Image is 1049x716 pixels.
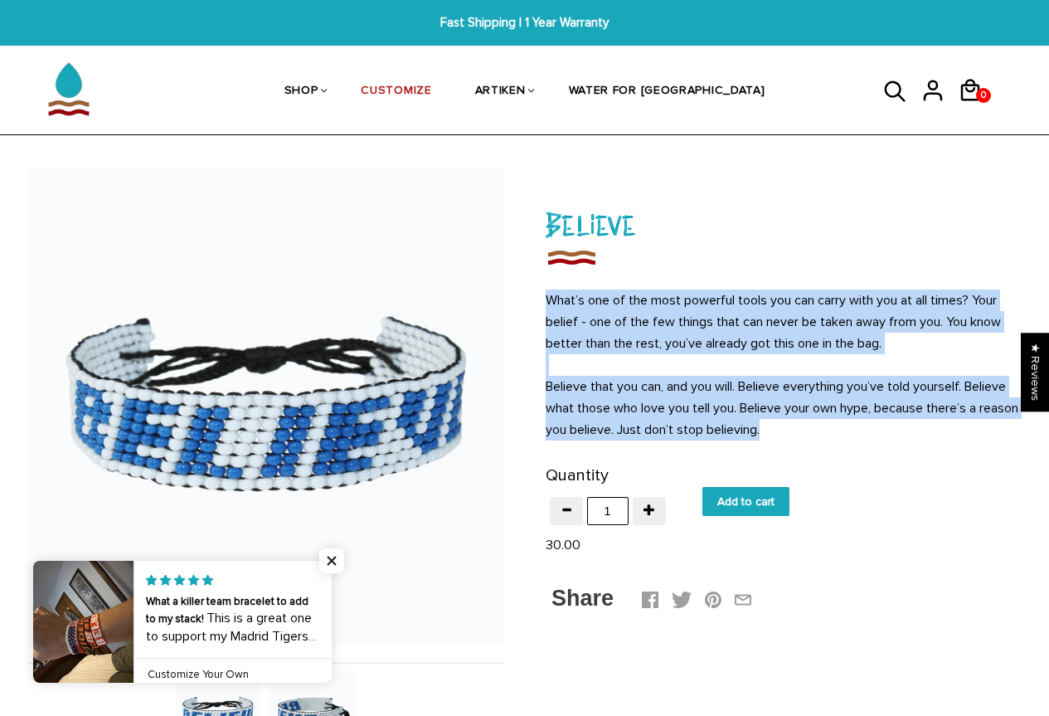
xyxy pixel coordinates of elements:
label: Quantity [546,462,609,490]
span: 30.00 [546,537,580,553]
a: WATER FOR [GEOGRAPHIC_DATA] [569,48,765,136]
p: What’s one of the most powerful tools you can carry with you at all times? Your belief - one of t... [546,290,1022,441]
a: ARTIKEN [475,48,526,136]
span: Fast Shipping | 1 Year Warranty [325,13,725,32]
span: 0 [977,84,990,107]
input: Add to cart [702,487,789,516]
span: Close popup widget [319,548,344,573]
span: Share [551,586,614,611]
a: CUSTOMIZE [361,48,431,136]
img: Believe [546,246,597,269]
h1: Believe [546,202,1022,246]
a: SHOP [284,48,318,136]
img: Handmade Beaded ArtiKen Believe Blue and White Bracelet [27,168,504,645]
a: 0 [958,108,995,110]
div: Click to open Judge.me floating reviews tab [1021,333,1049,412]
